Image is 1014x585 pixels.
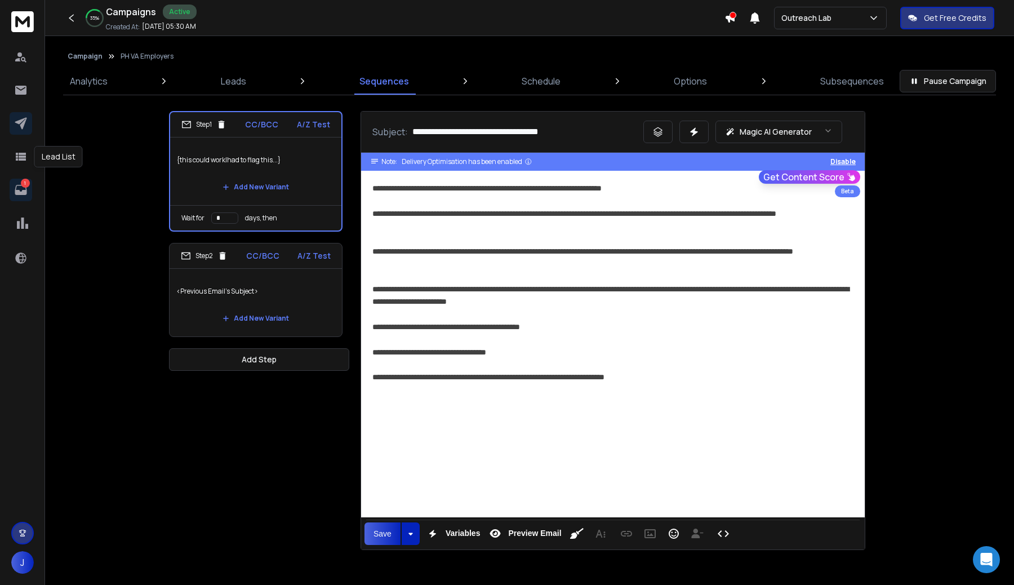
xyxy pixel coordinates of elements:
[484,522,563,545] button: Preview Email
[663,522,684,545] button: Emoticons
[381,157,397,166] span: Note:
[34,146,83,167] div: Lead List
[70,74,108,88] p: Analytics
[353,68,416,95] a: Sequences
[214,176,298,198] button: Add New Variant
[835,185,860,197] div: Beta
[169,243,343,337] li: Step2CC/BCCA/Z Test<Previous Email's Subject>Add New Variant
[68,52,103,61] button: Campaign
[372,125,408,139] p: Subject:
[176,276,335,307] p: <Previous Email's Subject>
[169,111,343,232] li: Step1CC/BCCA/Z Test{this could work|had to flag this...}Add New VariantWait fordays, then
[515,68,567,95] a: Schedule
[11,551,34,574] button: J
[522,74,561,88] p: Schedule
[177,144,335,176] p: {this could work|had to flag this...}
[715,121,842,143] button: Magic AI Generator
[402,157,532,166] div: Delivery Optimisation has been enabled
[820,74,884,88] p: Subsequences
[713,522,734,545] button: Code View
[214,68,253,95] a: Leads
[830,157,856,166] button: Disable
[667,68,714,95] a: Options
[297,119,330,130] p: A/Z Test
[63,68,114,95] a: Analytics
[106,23,140,32] p: Created At:
[142,22,196,31] p: [DATE] 05:30 AM
[181,119,226,130] div: Step 1
[616,522,637,545] button: Insert Link (⌘K)
[687,522,708,545] button: Insert Unsubscribe Link
[106,5,156,19] h1: Campaigns
[900,70,996,92] button: Pause Campaign
[759,170,860,184] button: Get Content Score
[781,12,836,24] p: Outreach Lab
[924,12,986,24] p: Get Free Credits
[181,214,204,223] p: Wait for
[245,119,278,130] p: CC/BCC
[506,529,563,538] span: Preview Email
[21,179,30,188] p: 1
[422,522,483,545] button: Variables
[221,74,246,88] p: Leads
[90,15,99,21] p: 35 %
[246,250,279,262] p: CC/BCC
[973,546,1000,573] div: Open Intercom Messenger
[169,348,349,371] button: Add Step
[900,7,994,29] button: Get Free Credits
[359,74,409,88] p: Sequences
[297,250,331,262] p: A/Z Test
[674,74,707,88] p: Options
[590,522,611,545] button: More Text
[639,522,661,545] button: Insert Image (⌘P)
[163,5,197,19] div: Active
[121,52,174,61] p: PH VA Employers
[245,214,277,223] p: days, then
[740,126,812,138] p: Magic AI Generator
[364,522,401,545] button: Save
[443,529,483,538] span: Variables
[813,68,891,95] a: Subsequences
[10,179,32,201] a: 1
[214,307,298,330] button: Add New Variant
[566,522,588,545] button: Clean HTML
[181,251,228,261] div: Step 2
